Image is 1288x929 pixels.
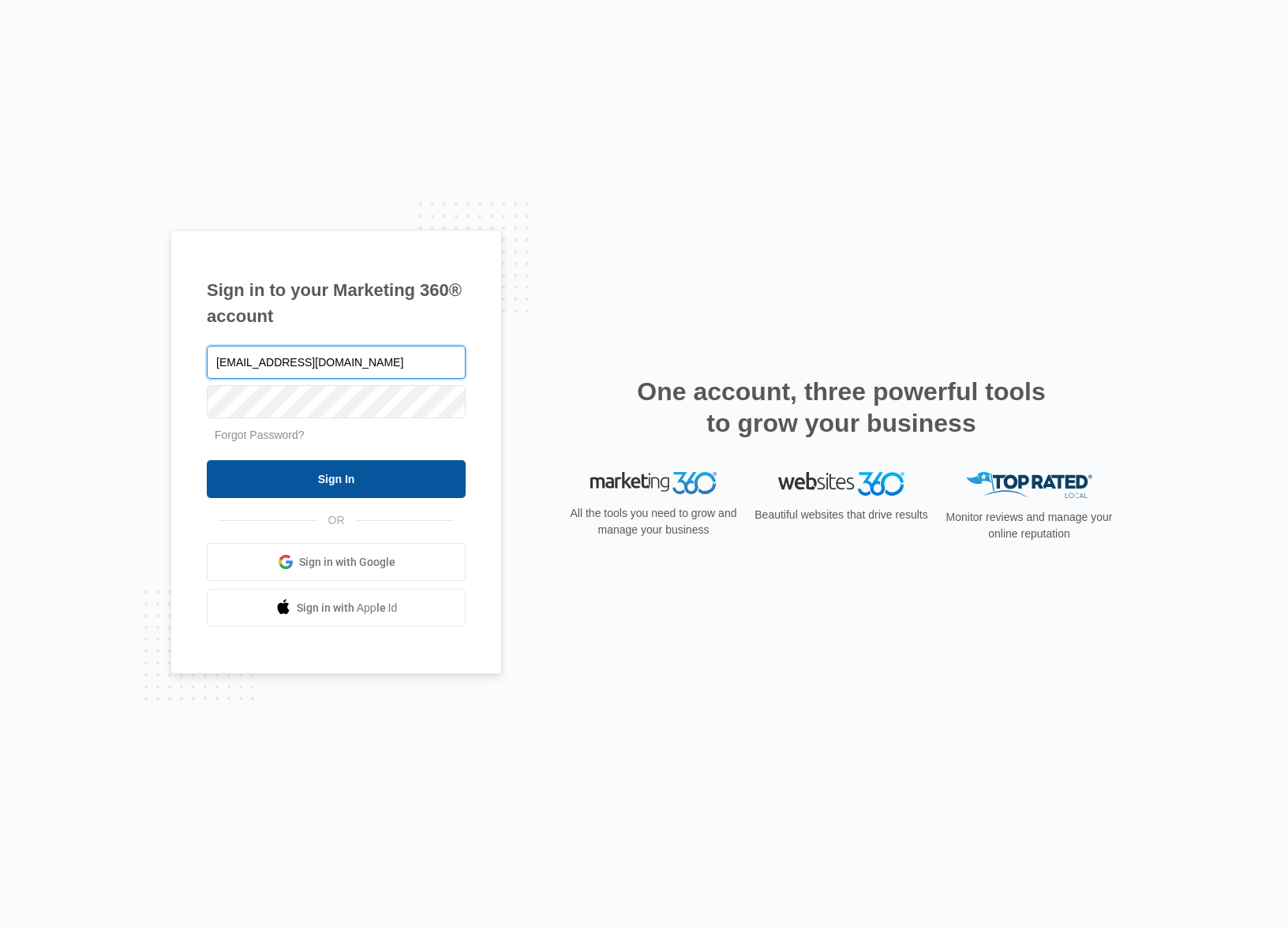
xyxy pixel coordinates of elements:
span: Sign in with Google [299,554,395,571]
p: Beautiful websites that drive results [753,507,930,523]
span: Sign in with Apple Id [297,600,398,616]
p: All the tools you need to grow and manage your business [565,505,742,538]
input: Sign In [207,460,466,498]
a: Sign in with Apple Id [207,589,466,627]
p: Monitor reviews and manage your online reputation [941,509,1118,542]
input: Email [207,346,466,379]
h1: Sign in to your Marketing 360® account [207,277,466,329]
img: Websites 360 [778,472,904,495]
a: Forgot Password? [215,429,305,441]
span: OR [317,512,356,529]
img: Top Rated Local [966,472,1092,498]
a: Sign in with Google [207,543,466,581]
img: Marketing 360 [590,472,717,494]
h2: One account, three powerful tools to grow your business [632,376,1050,439]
